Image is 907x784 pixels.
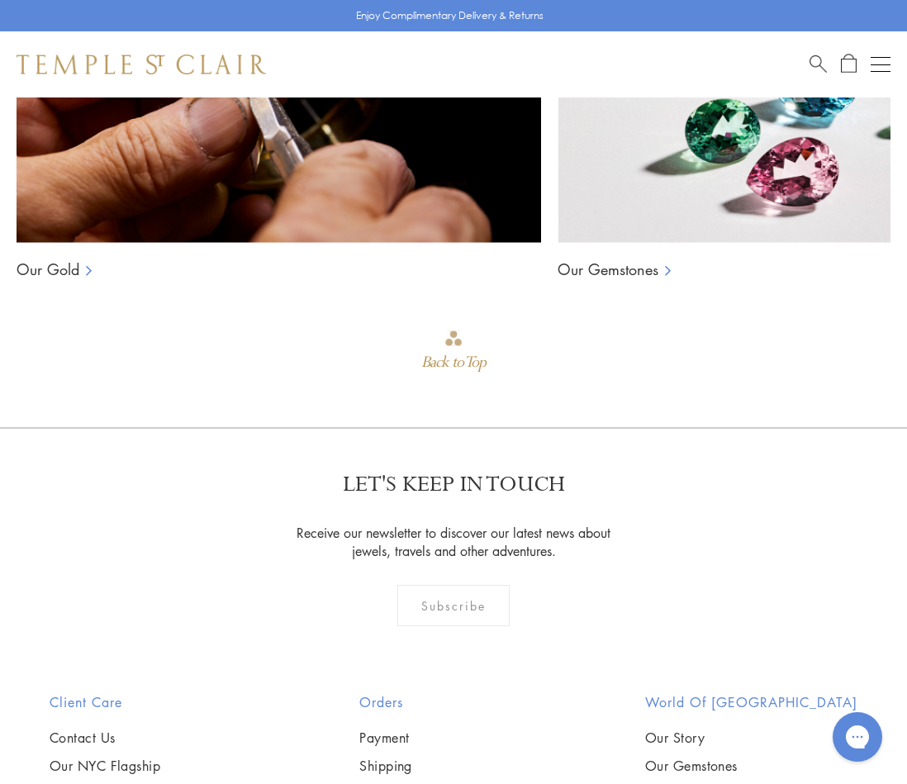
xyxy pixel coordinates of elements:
a: Our Story [645,729,857,747]
p: LET'S KEEP IN TOUCH [343,470,565,499]
a: Open Shopping Bag [841,54,857,74]
div: Subscribe [397,585,510,626]
div: Back to Top [421,348,486,378]
div: Go to top [421,329,486,378]
img: Temple St. Clair [17,55,266,74]
h2: Client Care [50,692,227,712]
h2: World of [GEOGRAPHIC_DATA] [645,692,857,712]
a: Our Gemstones [558,259,658,279]
a: Our NYC Flagship [50,757,227,775]
a: Contact Us [50,729,227,747]
p: Enjoy Complimentary Delivery & Returns [356,7,544,24]
iframe: Gorgias live chat messenger [824,706,890,767]
a: Shipping [359,757,513,775]
a: Our Gold [17,259,79,279]
a: Payment [359,729,513,747]
h2: Orders [359,692,513,712]
a: Search [810,54,827,74]
p: Receive our newsletter to discover our latest news about jewels, travels and other adventures. [287,524,621,560]
a: Our Gemstones [645,757,857,775]
button: Open navigation [871,55,890,74]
